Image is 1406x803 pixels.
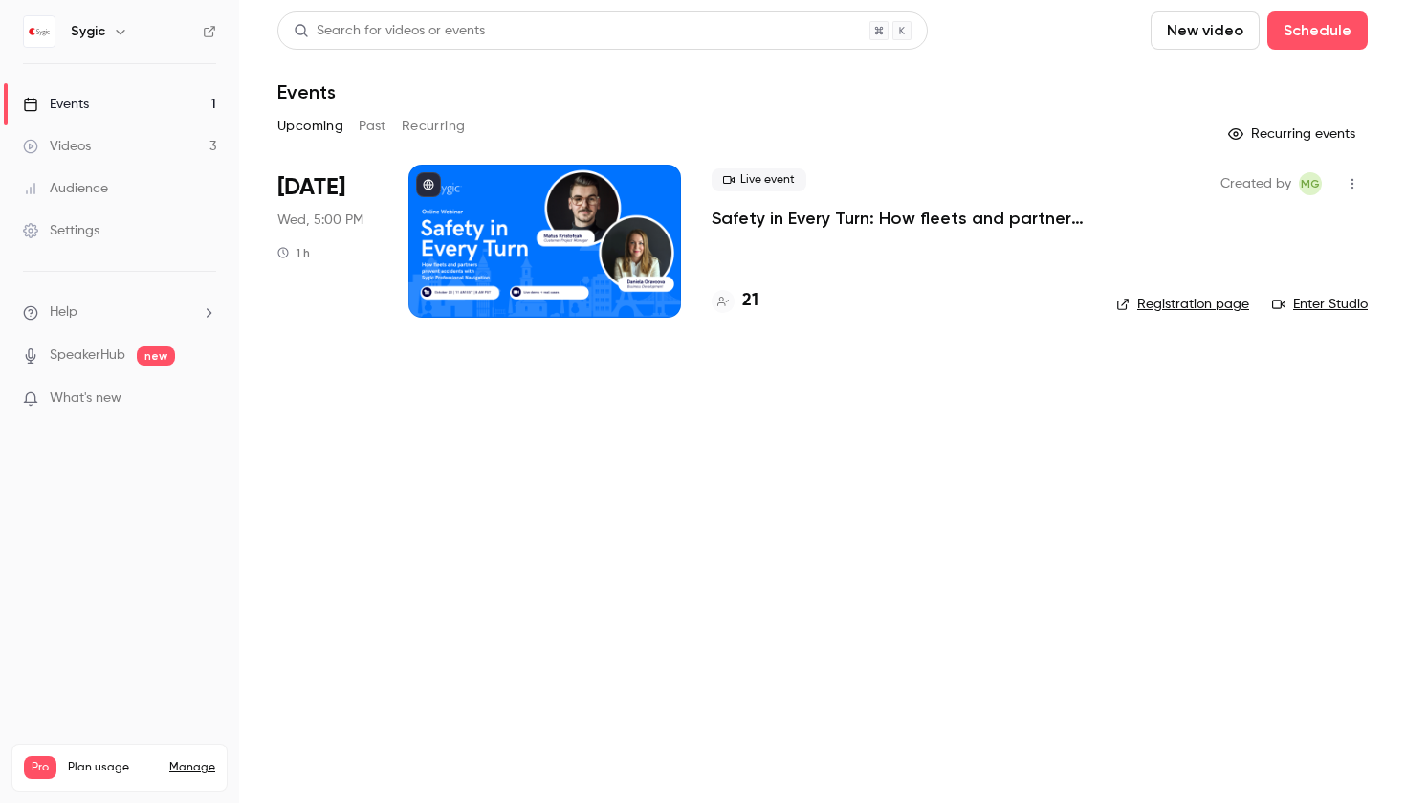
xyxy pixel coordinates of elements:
[1220,172,1291,195] span: Created by
[712,207,1086,230] a: Safety in Every Turn: How fleets and partners prevent accidents with Sygic Professional Navigation
[169,760,215,775] a: Manage
[71,22,105,41] h6: Sygic
[193,390,216,408] iframe: Noticeable Trigger
[277,172,345,203] span: [DATE]
[359,111,386,142] button: Past
[23,137,91,156] div: Videos
[1301,172,1320,195] span: MG
[1151,11,1260,50] button: New video
[277,111,343,142] button: Upcoming
[50,302,77,323] span: Help
[23,302,216,323] li: help-dropdown-opener
[137,346,175,366] span: new
[742,288,758,314] h4: 21
[712,168,806,191] span: Live event
[294,21,485,41] div: Search for videos or events
[50,389,121,409] span: What's new
[23,95,89,114] div: Events
[24,756,56,779] span: Pro
[23,221,99,240] div: Settings
[277,165,378,318] div: Oct 22 Wed, 11:00 AM (America/New York)
[1116,295,1249,314] a: Registration page
[712,288,758,314] a: 21
[1267,11,1368,50] button: Schedule
[1299,172,1322,195] span: Michaela Gálfiová
[50,346,125,366] a: SpeakerHub
[24,16,55,47] img: Sygic
[277,211,363,230] span: Wed, 5:00 PM
[402,111,466,142] button: Recurring
[23,179,108,198] div: Audience
[68,760,158,775] span: Plan usage
[277,245,310,260] div: 1 h
[277,80,336,103] h1: Events
[1219,119,1368,149] button: Recurring events
[1272,295,1368,314] a: Enter Studio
